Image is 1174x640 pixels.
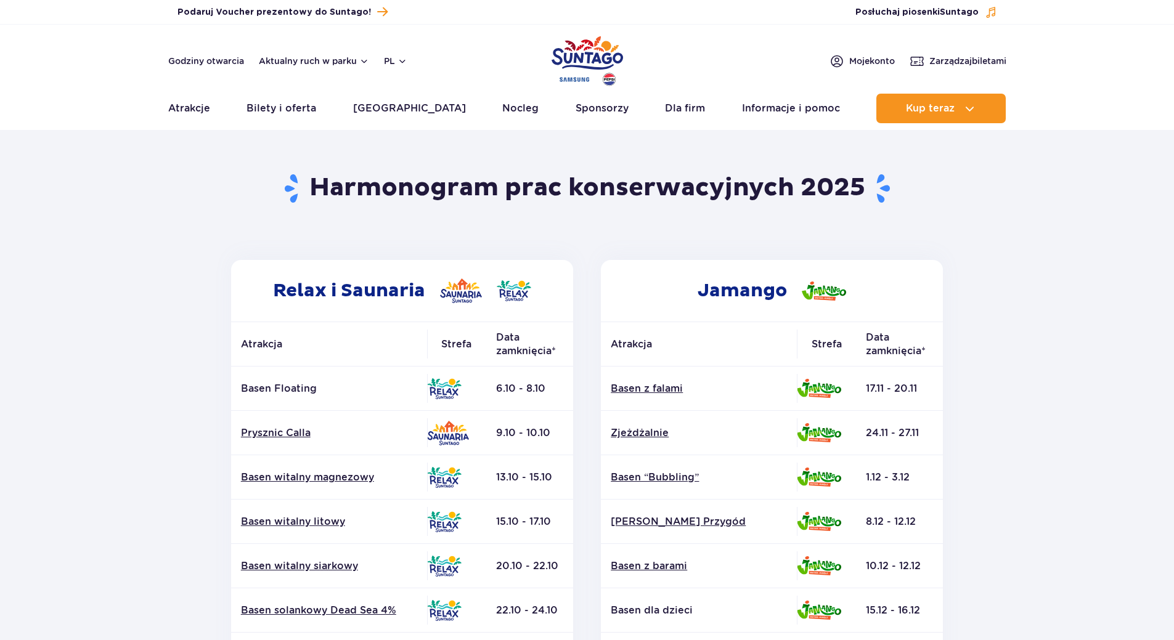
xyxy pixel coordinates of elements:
[611,515,787,529] a: [PERSON_NAME] Przygód
[611,471,787,484] a: Basen “Bubbling”
[226,172,948,205] h1: Harmonogram prac konserwacyjnych 2025
[797,423,841,442] img: Jamango
[241,426,417,440] a: Prysznic Calla
[241,471,417,484] a: Basen witalny magnezowy
[440,278,482,303] img: Saunaria
[177,4,388,20] a: Podaruj Voucher prezentowy do Suntago!
[940,8,979,17] span: Suntago
[830,54,895,68] a: Mojekonto
[910,54,1006,68] a: Zarządzajbiletami
[259,56,369,66] button: Aktualny ruch w parku
[231,322,427,367] th: Atrakcja
[802,282,846,301] img: Jamango
[552,31,623,87] a: Park of Poland
[856,411,943,455] td: 24.11 - 27.11
[168,94,210,123] a: Atrakcje
[855,6,979,18] span: Posłuchaj piosenki
[797,468,841,487] img: Jamango
[576,94,629,123] a: Sponsorzy
[241,382,417,395] p: Basen Floating
[427,421,469,445] img: Saunaria
[486,500,573,544] td: 15.10 - 17.10
[247,94,316,123] a: Bilety i oferta
[856,367,943,411] td: 17.11 - 20.11
[427,322,486,367] th: Strefa
[486,411,573,455] td: 9.10 - 10.10
[856,455,943,500] td: 1.12 - 3.12
[486,455,573,500] td: 13.10 - 15.10
[486,588,573,633] td: 22.10 - 24.10
[168,55,244,67] a: Godziny otwarcia
[611,382,787,395] a: Basen z falami
[797,322,856,367] th: Strefa
[231,260,573,322] h2: Relax i Saunaria
[929,55,1006,67] span: Zarządzaj biletami
[353,94,466,123] a: [GEOGRAPHIC_DATA]
[427,600,462,621] img: Relax
[486,367,573,411] td: 6.10 - 8.10
[486,322,573,367] th: Data zamknięcia*
[241,515,417,529] a: Basen witalny litowy
[427,511,462,532] img: Relax
[601,260,943,322] h2: Jamango
[856,500,943,544] td: 8.12 - 12.12
[611,559,787,573] a: Basen z barami
[502,94,539,123] a: Nocleg
[241,604,417,617] a: Basen solankowy Dead Sea 4%
[849,55,895,67] span: Moje konto
[856,322,943,367] th: Data zamknięcia*
[855,6,997,18] button: Posłuchaj piosenkiSuntago
[797,379,841,398] img: Jamango
[876,94,1006,123] button: Kup teraz
[797,601,841,620] img: Jamango
[611,426,787,440] a: Zjeżdżalnie
[486,544,573,588] td: 20.10 - 22.10
[665,94,705,123] a: Dla firm
[177,6,371,18] span: Podaruj Voucher prezentowy do Suntago!
[427,467,462,488] img: Relax
[427,378,462,399] img: Relax
[384,55,407,67] button: pl
[856,588,943,633] td: 15.12 - 16.12
[241,559,417,573] a: Basen witalny siarkowy
[856,544,943,588] td: 10.12 - 12.12
[427,556,462,577] img: Relax
[497,280,531,301] img: Relax
[742,94,840,123] a: Informacje i pomoc
[611,604,787,617] p: Basen dla dzieci
[601,322,797,367] th: Atrakcja
[797,512,841,531] img: Jamango
[906,103,955,114] span: Kup teraz
[797,556,841,575] img: Jamango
